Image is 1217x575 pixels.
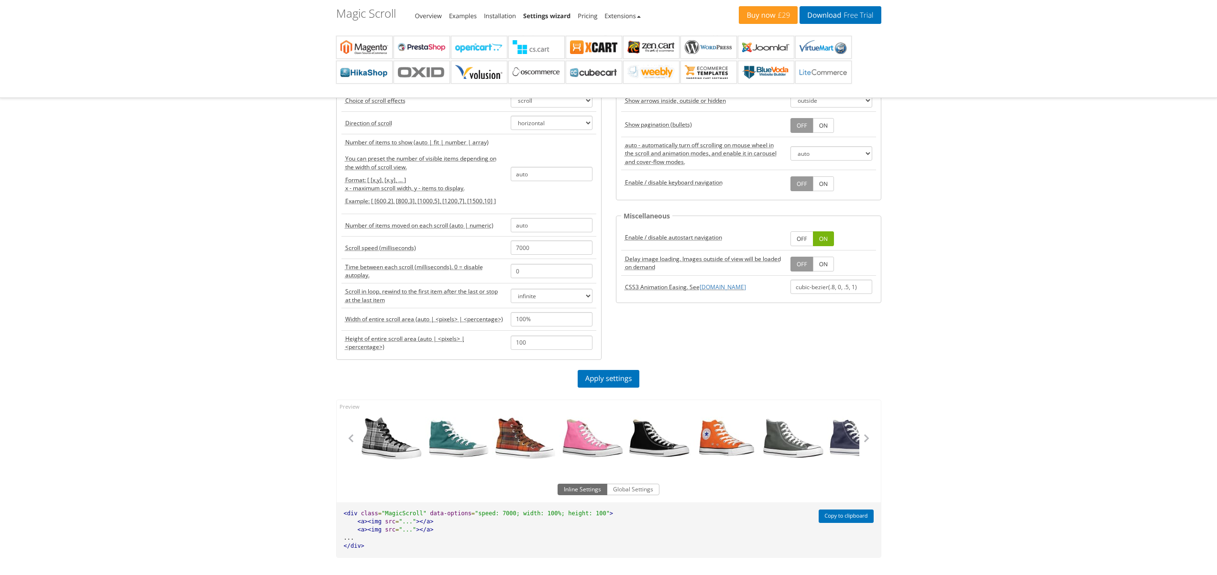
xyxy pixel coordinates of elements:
[739,6,798,24] a: Buy now£29
[742,40,790,54] b: Magic Scroll for Joomla
[790,176,813,191] a: OFF
[378,510,382,517] span: =
[621,210,672,221] legend: Miscellaneous
[570,40,618,54] b: Magic Scroll for X-Cart
[685,40,733,54] b: Magic Scroll for WordPress
[625,97,726,105] acronym: arrows, default: outside
[345,154,503,171] p: You can preset the number of visible items depending on the width of scroll view.
[558,484,607,495] button: Inline Settings
[513,65,560,79] b: Magic Scroll for osCommerce
[340,65,388,79] b: Magic Scroll for HikaShop
[361,510,378,517] span: class
[685,65,733,79] b: Magic Scroll for ecommerce Templates
[513,40,560,54] b: Magic Scroll for CS-Cart
[416,526,433,533] span: ></a>
[819,510,873,523] button: Copy to clipboard
[680,61,737,84] a: Magic Scroll for ecommerce Templates
[430,510,471,517] span: data-options
[399,518,416,525] span: "..."
[790,118,813,133] a: OFF
[800,40,847,54] b: Magic Scroll for VirtueMart
[625,178,723,186] acronym: keyboard, default: false
[508,61,565,84] a: Magic Scroll for osCommerce
[795,36,852,59] a: Magic Scroll for VirtueMart
[475,510,610,517] span: "speed: 7000; width: 100%; height: 100"
[455,65,503,79] b: Magic Scroll for Volusion
[336,61,393,84] a: Magic Scroll for HikaShop
[841,11,873,19] span: Free Trial
[795,61,852,84] a: Magic Scroll for LiteCommerce
[357,526,382,533] span: <a><img
[394,61,450,84] a: Magic Scroll for OXID
[398,65,446,79] b: Magic Scroll for OXID
[813,176,834,191] a: ON
[800,6,881,24] a: DownloadFree Trial
[776,11,790,19] span: £29
[345,221,493,229] acronym: step, default: auto
[800,65,847,79] b: Magic Scroll for LiteCommerce
[610,510,613,517] span: >
[623,61,680,84] a: Magic Scroll for Weebly
[336,7,396,20] h1: Magic Scroll
[484,11,516,20] a: Installation
[738,61,794,84] a: Magic Scroll for BlueVoda
[627,40,675,54] b: Magic Scroll for Zen Cart
[607,484,659,495] button: Global Settings
[357,518,382,525] span: <a><img
[416,518,433,525] span: ></a>
[623,36,680,59] a: Magic Scroll for Zen Cart
[738,36,794,59] a: Magic Scroll for Joomla
[344,534,354,541] span: ...
[742,65,790,79] b: Magic Scroll for BlueVoda
[790,231,813,246] a: OFF
[345,197,503,205] p: Example: [ [600,2], [800,3], [1000,5], [1200,7], [1500,10] ]
[625,120,692,129] acronym: pagination, default: false
[625,233,722,241] acronym: autostart, default: true
[398,40,446,54] b: Magic Scroll for PrestaShop
[813,118,834,133] a: ON
[344,542,364,549] span: </div>
[345,263,503,279] acronym: autoplay, default: 0
[813,257,834,271] a: ON
[345,176,503,192] p: Format: [ [x,y], [x,y], ... ] x - maximum scroll width, y - items to display.
[345,335,503,351] acronym: height, default: auto
[570,65,618,79] b: Magic Scroll for CubeCart
[508,36,565,59] a: Magic Scroll for CS-Cart
[625,141,783,165] acronym: scrollOnWheel, default: auto
[340,40,388,54] b: Magic Scroll for Magento
[385,518,395,525] span: src
[345,97,406,105] acronym: mode, default: scroll
[345,244,416,252] acronym: speed, default: 600
[345,315,503,323] acronym: width, default: auto
[415,11,442,20] a: Overview
[680,36,737,59] a: Magic Scroll for WordPress
[566,36,622,59] a: Magic Scroll for X-Cart
[813,231,834,246] a: ON
[394,36,450,59] a: Magic Scroll for PrestaShop
[449,11,477,20] a: Examples
[625,255,783,271] acronym: lazyLoad, default: false
[471,510,475,517] span: =
[382,510,427,517] span: "MagicScroll"
[578,11,597,20] a: Pricing
[700,283,746,291] a: [DOMAIN_NAME]
[627,65,675,79] b: Magic Scroll for Weebly
[625,283,746,291] acronym: easing, default: cubic-bezier(.8, 0, .5, 1)
[451,36,507,59] a: Magic Scroll for OpenCart
[336,36,393,59] a: Magic Scroll for Magento
[344,510,358,517] span: <div
[399,526,416,533] span: "..."
[566,61,622,84] a: Magic Scroll for CubeCart
[451,61,507,84] a: Magic Scroll for Volusion
[395,526,399,533] span: =
[345,138,503,210] acronym: items, default: auto
[345,287,503,304] acronym: loop, default: infinite
[385,526,395,533] span: src
[604,11,640,20] a: Extensions
[345,119,392,127] acronym: orientation, default: horizontal
[455,40,503,54] b: Magic Scroll for OpenCart
[790,257,813,271] a: OFF
[395,518,399,525] span: =
[523,11,570,20] a: Settings wizard
[578,370,640,388] a: Apply settings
